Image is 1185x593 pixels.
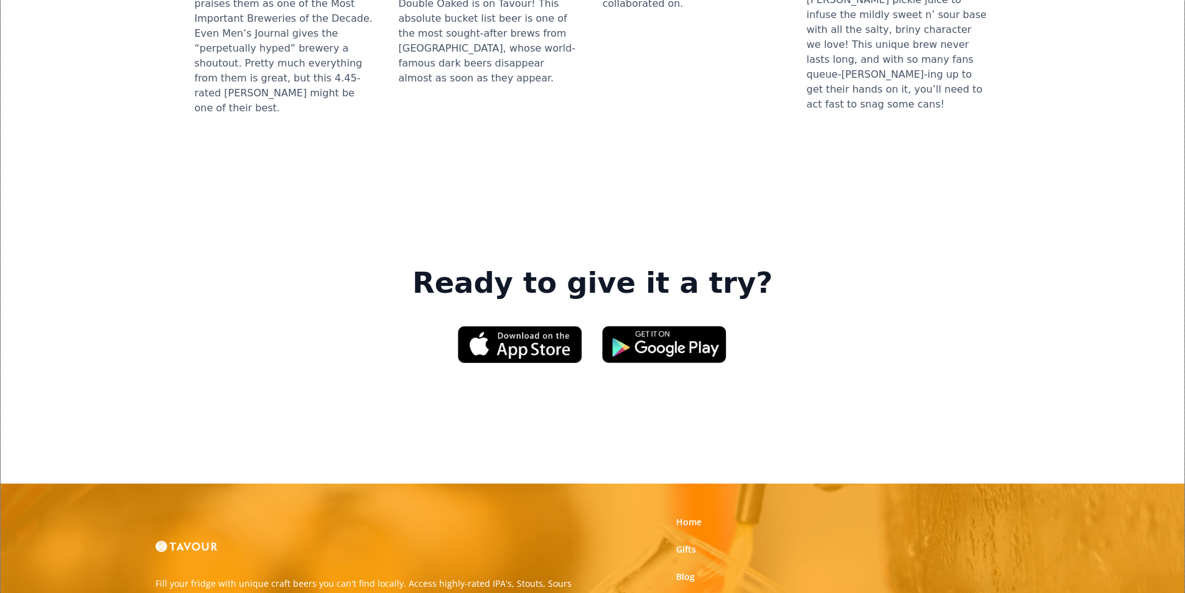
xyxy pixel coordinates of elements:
a: Blog [676,571,695,583]
a: Home [676,516,702,528]
strong: Ready to give it a try? [412,266,773,301]
a: Gifts [676,543,696,556]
